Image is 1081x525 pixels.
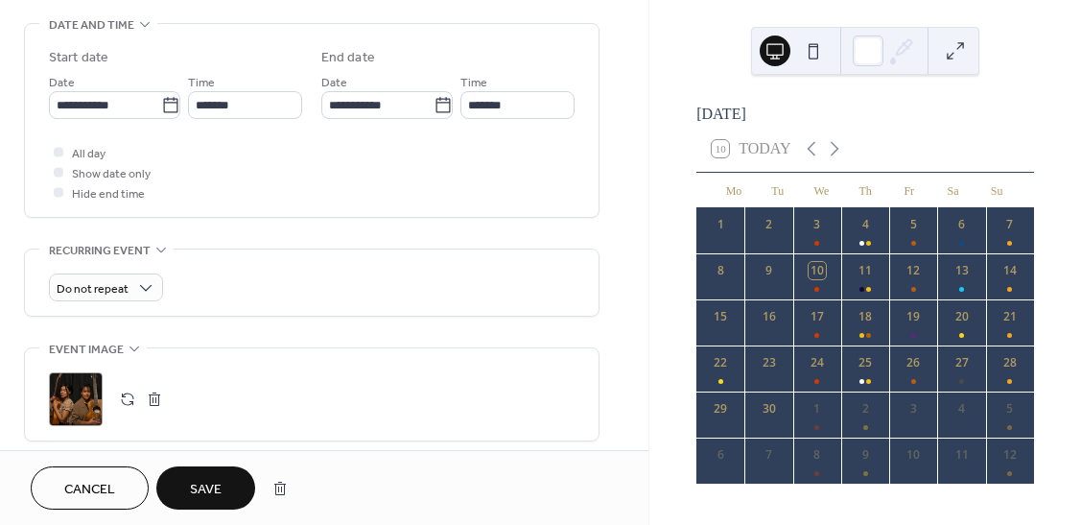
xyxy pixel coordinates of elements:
[49,241,151,261] span: Recurring event
[905,354,922,371] div: 26
[1001,216,1019,233] div: 7
[72,144,106,164] span: All day
[460,73,487,93] span: Time
[857,216,874,233] div: 4
[49,15,134,36] span: Date and time
[156,466,255,510] button: Save
[761,308,778,325] div: 16
[953,446,971,464] div: 11
[321,73,347,93] span: Date
[31,466,149,510] button: Cancel
[953,354,971,371] div: 27
[905,308,922,325] div: 19
[809,354,826,371] div: 24
[712,173,756,207] div: Mo
[887,173,931,207] div: Fr
[809,262,826,279] div: 10
[905,262,922,279] div: 12
[321,48,375,68] div: End date
[953,400,971,418] div: 4
[953,262,971,279] div: 13
[761,400,778,418] div: 30
[72,184,145,204] span: Hide end time
[857,308,874,325] div: 18
[761,216,778,233] div: 2
[1001,308,1019,325] div: 21
[931,173,975,207] div: Sa
[857,262,874,279] div: 11
[809,446,826,464] div: 8
[696,103,1034,126] div: [DATE]
[905,446,922,464] div: 10
[1001,354,1019,371] div: 28
[857,400,874,418] div: 2
[761,262,778,279] div: 9
[905,216,922,233] div: 5
[188,73,215,93] span: Time
[800,173,844,207] div: We
[712,400,729,418] div: 29
[756,173,800,207] div: Tu
[72,164,151,184] span: Show date only
[49,73,75,93] span: Date
[809,400,826,418] div: 1
[761,354,778,371] div: 23
[712,354,729,371] div: 22
[49,48,108,68] div: Start date
[809,308,826,325] div: 17
[57,278,129,300] span: Do not repeat
[905,400,922,418] div: 3
[843,173,887,207] div: Th
[1001,400,1019,418] div: 5
[712,446,729,464] div: 6
[809,216,826,233] div: 3
[975,173,1019,207] div: Su
[712,262,729,279] div: 8
[49,372,103,426] div: ;
[64,480,115,500] span: Cancel
[49,340,124,360] span: Event image
[1001,262,1019,279] div: 14
[190,480,222,500] span: Save
[761,446,778,464] div: 7
[953,216,971,233] div: 6
[1001,446,1019,464] div: 12
[857,354,874,371] div: 25
[857,446,874,464] div: 9
[712,308,729,325] div: 15
[712,216,729,233] div: 1
[953,308,971,325] div: 20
